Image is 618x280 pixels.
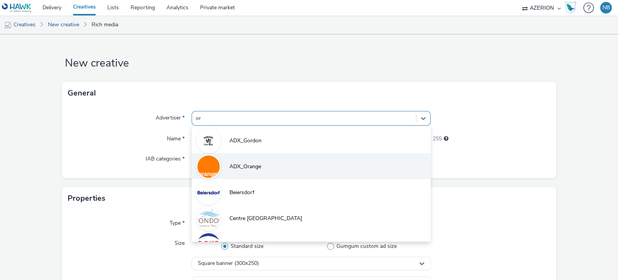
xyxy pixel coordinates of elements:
a: Rich media [88,15,122,34]
span: ADX_Gordon [229,137,261,145]
img: Cora [197,233,220,256]
a: Hawk Academy [565,2,579,14]
img: Centre Thermal Mondorf [197,207,220,230]
span: ADX_Orange [229,163,261,171]
label: Advertiser * [153,111,188,122]
img: Hawk Academy [565,2,576,14]
img: Beiersdorf [197,181,220,204]
h3: Properties [68,193,105,204]
h3: General [68,87,96,99]
span: Standard size [231,242,263,250]
img: mobile [4,21,12,29]
img: ADX_Gordon [197,130,220,152]
div: Maximum 255 characters [444,135,448,143]
img: undefined Logo [2,3,32,13]
span: Square banner (300x250) [198,260,259,267]
div: NB [603,2,610,14]
img: ADX_Orange [197,155,220,178]
a: New creative [44,15,83,34]
label: Size [171,236,188,247]
label: IAB categories * [143,152,188,163]
span: 255 [433,135,442,143]
h1: New creative [62,56,556,71]
span: Centre [GEOGRAPHIC_DATA] [229,215,302,222]
label: Type * [166,216,188,227]
label: Name * [164,132,188,143]
span: Gumgum custom ad size [336,242,397,250]
span: Beiersdorf [229,189,255,196]
span: [PERSON_NAME] [229,241,273,248]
